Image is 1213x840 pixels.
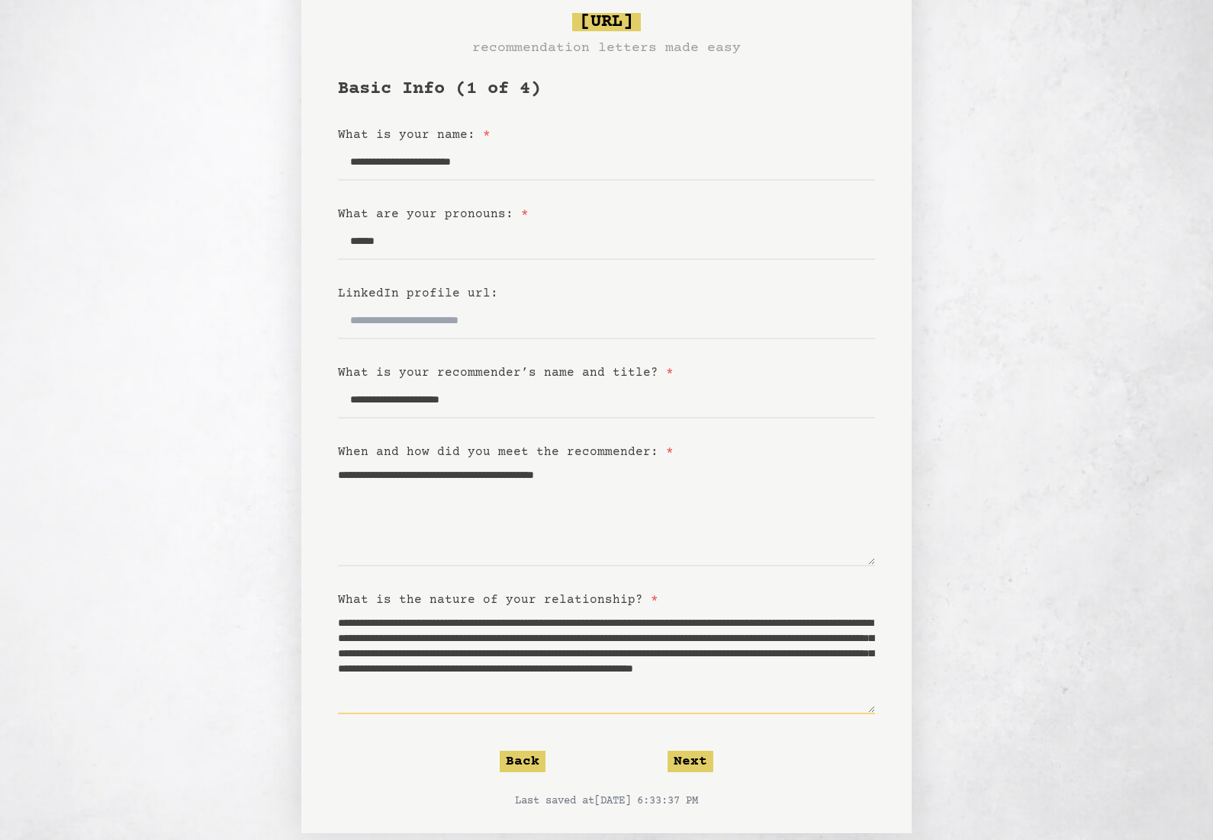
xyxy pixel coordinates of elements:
[338,77,875,101] h1: Basic Info (1 of 4)
[500,751,545,772] button: Back
[338,593,658,607] label: What is the nature of your relationship?
[338,207,529,221] label: What are your pronouns:
[338,366,674,380] label: What is your recommender’s name and title?
[338,287,498,300] label: LinkedIn profile url:
[668,751,713,772] button: Next
[338,794,875,809] p: Last saved at [DATE] 6:33:37 PM
[572,13,641,31] span: [URL]
[338,445,674,459] label: When and how did you meet the recommender:
[472,37,741,59] h3: recommendation letters made easy
[338,128,491,142] label: What is your name:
